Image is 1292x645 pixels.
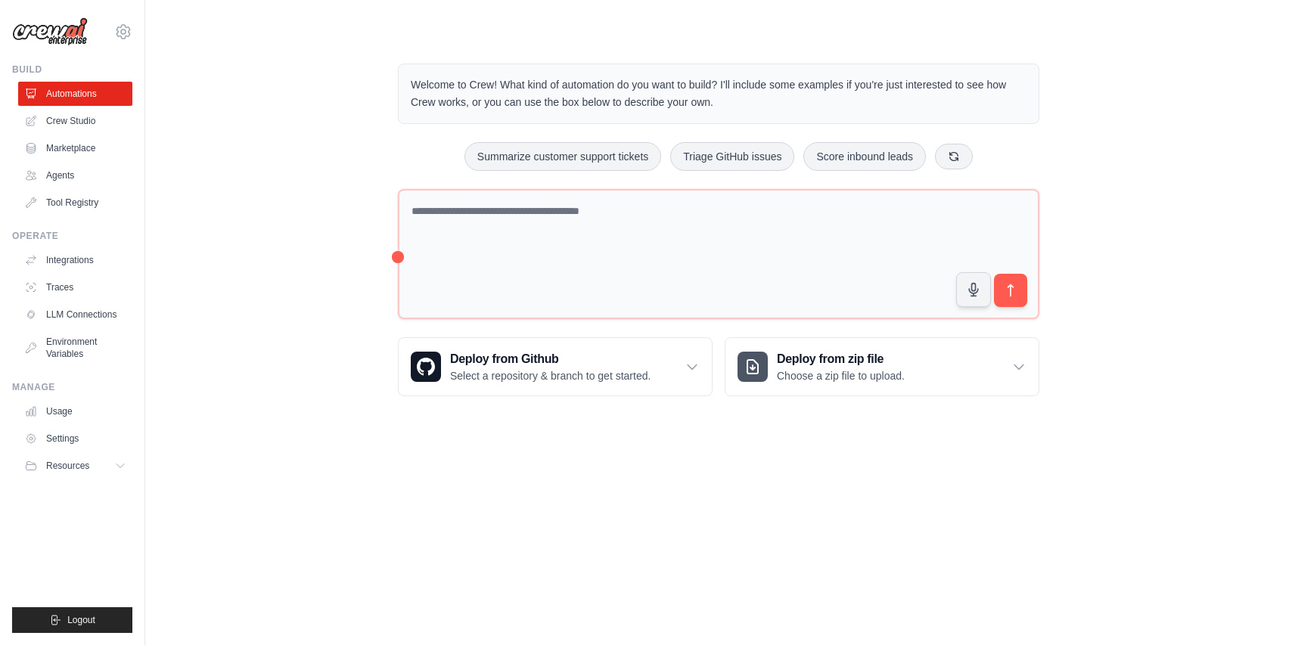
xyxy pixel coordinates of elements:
button: Resources [18,454,132,478]
p: Choose a zip file to upload. [777,368,905,383]
a: Tool Registry [18,191,132,215]
img: Logo [12,17,88,46]
span: Logout [67,614,95,626]
a: Usage [18,399,132,423]
a: Traces [18,275,132,299]
a: Automations [18,82,132,106]
a: LLM Connections [18,302,132,327]
a: Agents [18,163,132,188]
h3: Deploy from zip file [777,350,905,368]
p: Welcome to Crew! What kind of automation do you want to build? I'll include some examples if you'... [411,76,1026,111]
span: Resources [46,460,89,472]
div: Operate [12,230,132,242]
h3: Deploy from Github [450,350,651,368]
button: Score inbound leads [803,142,926,171]
button: Logout [12,607,132,633]
a: Settings [18,426,132,451]
a: Marketplace [18,136,132,160]
button: Triage GitHub issues [670,142,794,171]
button: Summarize customer support tickets [464,142,661,171]
p: Select a repository & branch to get started. [450,368,651,383]
div: Build [12,64,132,76]
a: Integrations [18,248,132,272]
div: Manage [12,381,132,393]
a: Environment Variables [18,330,132,366]
a: Crew Studio [18,109,132,133]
